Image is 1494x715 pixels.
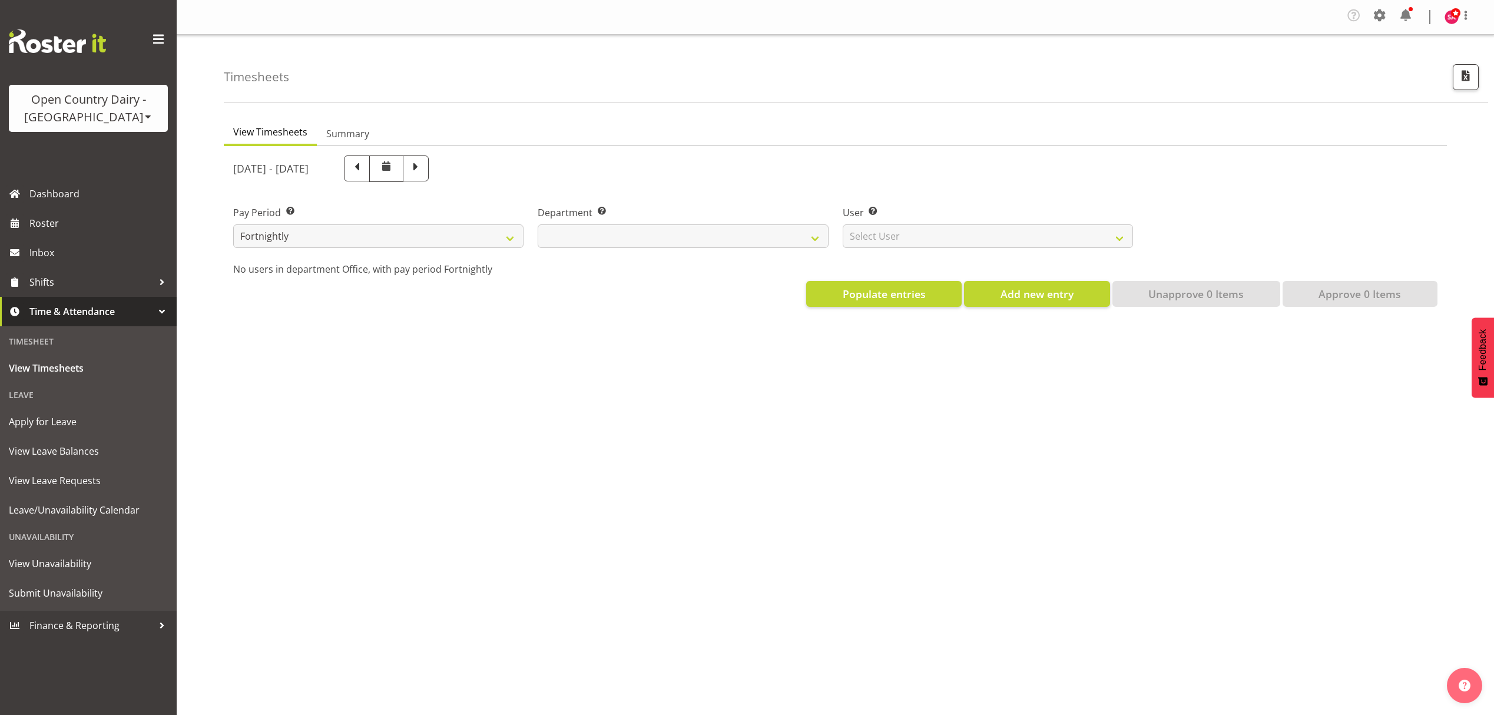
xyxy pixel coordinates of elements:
p: No users in department Office, with pay period Fortnightly [233,262,1437,276]
button: Unapprove 0 Items [1112,281,1280,307]
a: Leave/Unavailability Calendar [3,495,174,525]
span: Dashboard [29,185,171,203]
span: Submit Unavailability [9,584,168,602]
span: Time & Attendance [29,303,153,320]
span: View Timesheets [9,359,168,377]
span: View Leave Balances [9,442,168,460]
span: Shifts [29,273,153,291]
a: View Unavailability [3,549,174,578]
a: Submit Unavailability [3,578,174,608]
span: View Leave Requests [9,472,168,489]
span: Populate entries [843,286,926,302]
button: Add new entry [964,281,1109,307]
img: Rosterit website logo [9,29,106,53]
img: help-xxl-2.png [1459,680,1470,691]
a: View Leave Requests [3,466,174,495]
span: View Unavailability [9,555,168,572]
img: stacey-allen7479.jpg [1445,10,1459,24]
button: Feedback - Show survey [1472,317,1494,398]
button: Export CSV [1453,64,1479,90]
label: Pay Period [233,206,524,220]
span: Approve 0 Items [1319,286,1401,302]
a: Apply for Leave [3,407,174,436]
label: Department [538,206,828,220]
div: Open Country Dairy - [GEOGRAPHIC_DATA] [21,91,156,126]
span: Add new entry [1001,286,1074,302]
a: View Timesheets [3,353,174,383]
button: Populate entries [806,281,962,307]
span: Unapprove 0 Items [1148,286,1244,302]
span: Feedback [1478,329,1488,370]
span: Inbox [29,244,171,261]
h4: Timesheets [224,70,289,84]
span: Roster [29,214,171,232]
span: Finance & Reporting [29,617,153,634]
h5: [DATE] - [DATE] [233,162,309,175]
span: Leave/Unavailability Calendar [9,501,168,519]
span: View Timesheets [233,125,307,139]
div: Leave [3,383,174,407]
div: Timesheet [3,329,174,353]
span: Summary [326,127,369,141]
span: Apply for Leave [9,413,168,431]
div: Unavailability [3,525,174,549]
button: Approve 0 Items [1283,281,1437,307]
a: View Leave Balances [3,436,174,466]
label: User [843,206,1133,220]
